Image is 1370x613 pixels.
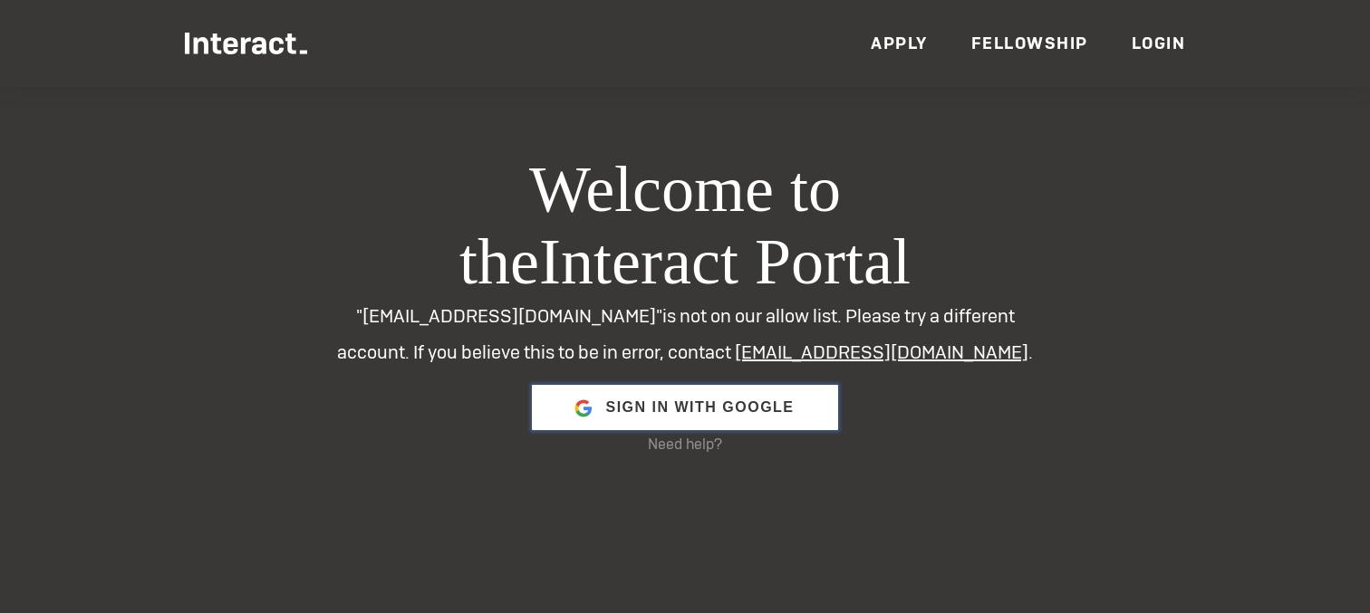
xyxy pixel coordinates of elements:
a: Fellowship [971,33,1088,53]
a: Apply [871,33,928,53]
img: Interact Logo [185,33,307,54]
a: Need help? [648,435,722,454]
p: "[EMAIL_ADDRESS][DOMAIN_NAME]" is not on our allow list. Please try a different account. If you b... [337,298,1033,370]
span: Sign in with Google [605,386,794,429]
a: Login [1132,33,1186,53]
a: [EMAIL_ADDRESS][DOMAIN_NAME] [735,340,1028,364]
h1: Welcome to the [337,154,1033,299]
span: Interact Portal [539,225,911,298]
